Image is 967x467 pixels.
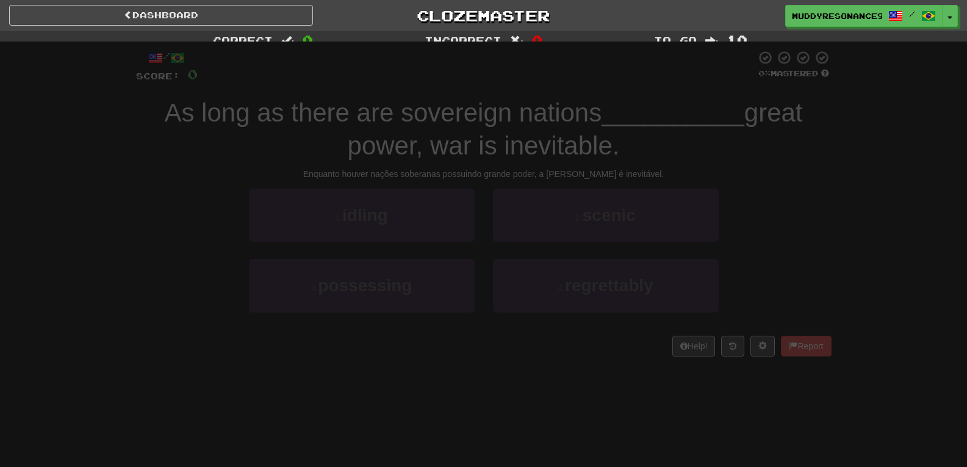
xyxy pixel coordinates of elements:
span: 0 % [758,68,771,78]
span: 0 [303,32,313,47]
span: Score: [136,71,180,81]
span: Correct [213,34,273,46]
span: MuddyResonance9166 [792,10,882,21]
span: idling [342,206,388,225]
span: 0 [187,67,198,82]
button: Help! [672,336,716,357]
a: Clozemaster [331,5,635,26]
span: : [510,35,523,46]
button: 1.idling [249,189,475,242]
div: / [136,50,198,65]
span: scenic [583,206,636,225]
button: 3.possessing [249,259,475,312]
small: 4 . [558,283,565,293]
div: Mastered [756,68,832,79]
a: Dashboard [9,5,313,26]
small: 1 . [335,213,342,223]
span: __________ [602,98,744,127]
span: regrettably [565,276,653,295]
button: Report [781,336,831,357]
span: possessing [318,276,412,295]
span: 10 [727,32,747,47]
button: Round history (alt+y) [721,336,744,357]
span: Incorrect [425,34,501,46]
button: 4.regrettably [493,259,719,312]
span: 0 [532,32,542,47]
span: : [705,35,719,46]
button: 2.scenic [493,189,719,242]
a: MuddyResonance9166 / [785,5,943,27]
span: / [909,10,915,18]
span: : [281,35,295,46]
small: 2 . [575,213,583,223]
small: 3 . [311,283,318,293]
span: To go [654,34,697,46]
div: Enquanto houver nações soberanas possuindo grande poder, a [PERSON_NAME] é inevitável. [136,168,832,180]
span: As long as there are sovereign nations [164,98,602,127]
span: great power, war is inevitable. [348,98,803,161]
